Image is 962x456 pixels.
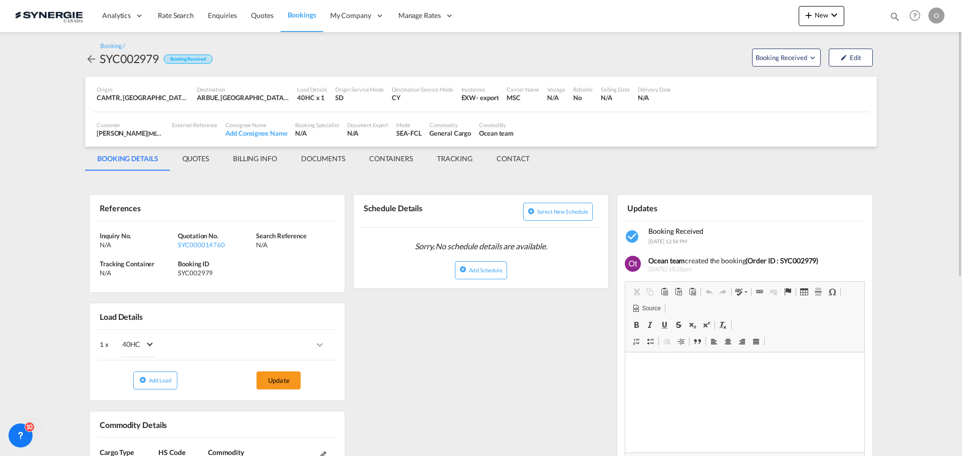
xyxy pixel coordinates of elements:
span: Booking ID [178,260,209,268]
div: Document Expert [347,121,389,129]
span: Source [640,304,660,313]
div: Booking Received [164,55,212,64]
div: icon-magnify [889,11,900,26]
span: Quotation No. [178,232,218,240]
md-tab-item: DOCUMENTS [289,147,357,171]
div: Schedule Details [361,199,479,223]
div: 40HC x 1 [297,93,327,102]
a: Align Right [735,335,749,348]
div: N/A [638,93,671,102]
div: O [928,8,944,24]
div: Commodity [429,121,471,129]
span: Search Reference [256,232,306,240]
button: icon-plus-circleSelect new schedule [523,203,593,221]
b: (Order ID : SYC002979) [746,256,818,265]
div: N/A [100,268,175,277]
a: Block Quote [690,335,704,348]
a: Insert/Remove Numbered List [629,335,643,348]
a: Paste as plain text (Ctrl+Shift+V) [671,285,685,298]
md-tab-item: BILLING INFO [221,147,289,171]
a: Insert Special Character [825,285,839,298]
a: Cut (Ctrl+X) [629,285,643,298]
div: SYC002979 [100,51,159,67]
a: Source [629,302,663,315]
div: Voyage [547,86,565,93]
md-icon: icon-plus-circle [139,376,146,383]
div: MSC [507,93,539,102]
div: Sailing Date [601,86,630,93]
div: N/A [547,93,565,102]
div: created the booking [648,256,857,266]
button: icon-plus 400-fgNewicon-chevron-down [799,6,844,26]
div: Ocean team [479,129,514,138]
div: Delivery Date [638,86,671,93]
a: Insert Horizontal Line [811,285,825,298]
div: SEA-FCL [396,129,421,138]
div: Load Details [297,86,327,93]
md-tab-item: TRACKING [425,147,485,171]
button: icon-plus-circleAdd Schedule [455,261,507,279]
a: Increase Indent [674,335,688,348]
span: My Company [330,11,371,21]
a: Table [797,285,811,298]
span: Inquiry No. [100,232,131,240]
a: Unlink [767,285,781,298]
md-tab-item: QUOTES [170,147,221,171]
md-icon: icons/ic_keyboard_arrow_right_black_24px.svg [314,339,326,351]
a: Italic (Ctrl+I) [643,318,657,331]
span: Help [906,7,923,24]
div: Customer [97,121,164,129]
a: Superscript [699,318,713,331]
span: Booking Received [648,227,703,235]
span: Tracking Container [100,260,154,268]
span: Add Load [149,377,172,383]
iframe: Chat [8,403,43,441]
md-icon: icon-magnify [889,11,900,22]
a: Insert/Remove Bulleted List [643,335,657,348]
div: Booking / [100,42,125,51]
button: icon-plus-circleAdd Load [133,371,177,389]
div: Carrier Name [507,86,539,93]
div: Origin [97,86,189,93]
iframe: Editor, editor2 [625,352,864,452]
md-icon: icon-checkbox-marked-circle [625,229,641,245]
span: Bookings [288,11,316,19]
a: Subscript [685,318,699,331]
button: Open demo menu [752,49,821,67]
md-tab-item: BOOKING DETAILS [85,147,170,171]
md-icon: icon-plus 400-fg [803,9,815,21]
a: Anchor [781,285,795,298]
span: Booking Received [756,53,808,63]
md-icon: icon-chevron-down [828,9,840,21]
span: Rate Search [158,11,194,20]
a: Redo (Ctrl+Y) [716,285,730,298]
div: Load Details [97,307,147,325]
span: Add Schedule [469,267,502,273]
div: Help [906,7,928,25]
md-icon: icon-arrow-left [85,53,97,65]
div: Rollable [573,86,593,93]
a: Remove Format [716,318,730,331]
img: 1f56c880d42311ef80fc7dca854c8e59.png [15,5,83,27]
a: Paste (Ctrl+V) [657,285,671,298]
span: Select new schedule [537,208,588,215]
div: Destination Service Mode [392,86,453,93]
span: Enquiries [208,11,237,20]
div: N/A [601,93,630,102]
md-tab-item: CONTACT [485,147,542,171]
a: Paste from Word [685,285,699,298]
div: SYC002979 [178,268,254,277]
div: Consignee Name [225,121,287,129]
div: - export [476,93,499,102]
div: N/A [347,129,389,138]
a: Spell Check As You Type [733,285,750,298]
a: Undo (Ctrl+Z) [702,285,716,298]
img: gQrapAAAABklEQVQDABJkUIhadMHAAAAAAElFTkSuQmCC [625,256,641,272]
button: icon-pencilEdit [829,49,873,67]
span: New [803,11,840,19]
div: External Reference [172,121,217,129]
b: Ocean team [648,256,685,265]
div: Created By [479,121,514,129]
div: References [97,199,215,216]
